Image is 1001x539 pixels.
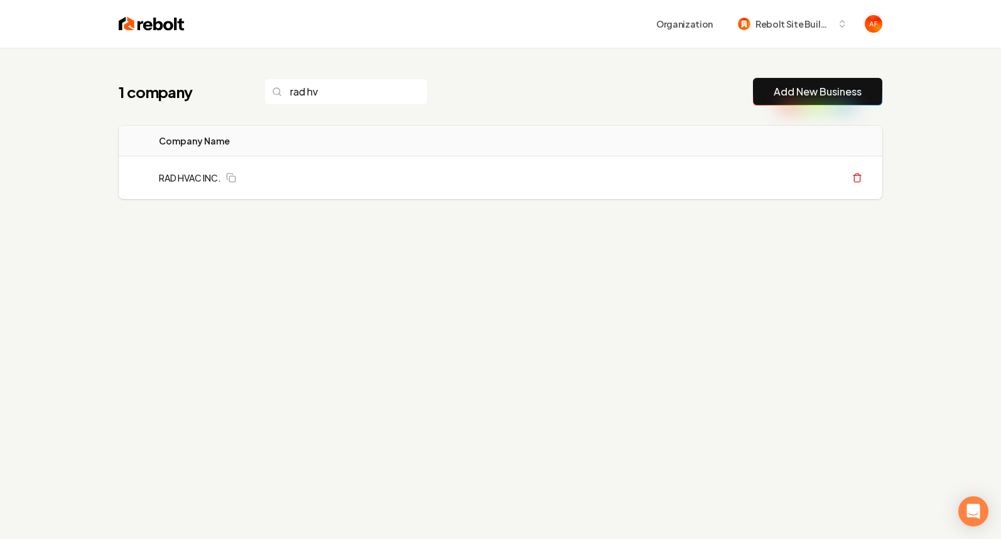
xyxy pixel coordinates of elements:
button: Add New Business [753,78,882,106]
input: Search... [264,79,428,105]
a: RAD HVAC INC. [159,171,221,184]
th: Company Name [149,126,409,156]
div: Open Intercom Messenger [958,496,988,526]
img: Avan Fahimi [865,15,882,33]
span: Rebolt Site Builder [755,18,832,31]
img: Rebolt Site Builder [738,18,750,30]
button: Open user button [865,15,882,33]
button: Organization [649,13,720,35]
h1: 1 company [119,82,239,102]
a: Add New Business [774,84,862,99]
img: Rebolt Logo [119,15,185,33]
